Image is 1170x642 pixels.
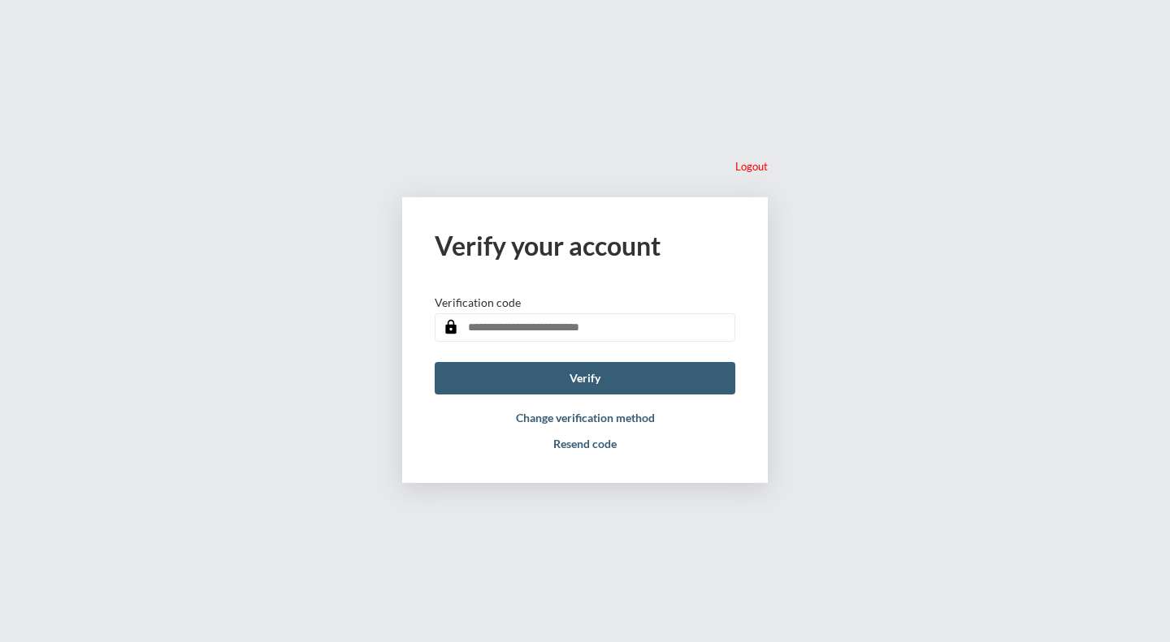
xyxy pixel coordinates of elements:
[516,411,655,424] button: Change verification method
[435,362,735,394] button: Verify
[553,437,617,450] button: Resend code
[435,295,521,309] p: Verification code
[735,160,768,173] p: Logout
[435,230,735,261] h2: Verify your account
